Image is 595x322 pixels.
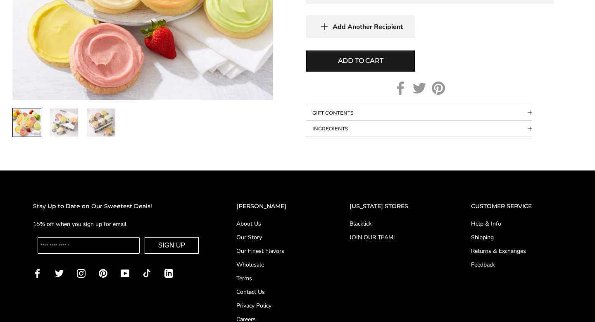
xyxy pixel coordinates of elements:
a: YouTube [121,268,129,278]
h2: [US_STATE] STORES [350,202,438,211]
a: Contact Us [236,288,317,296]
button: Collapsible block button [306,121,532,137]
a: Blacklick [350,219,438,228]
h2: CUSTOMER SERVICE [471,202,562,211]
h2: [PERSON_NAME] [236,202,317,211]
a: Returns & Exchanges [471,247,562,255]
a: About Us [236,219,317,228]
input: Enter your email [38,237,140,254]
a: 2 / 3 [50,108,79,137]
a: Our Story [236,233,317,242]
a: TikTok [143,268,151,278]
a: Wholesale [236,260,317,269]
span: Add to cart [338,56,383,66]
a: Feedback [471,260,562,269]
a: Privacy Policy [236,301,317,310]
a: 3 / 3 [87,108,116,137]
a: Facebook [394,82,407,95]
button: SIGN UP [145,237,199,254]
img: Just the Cookies - Summer Iced Cookies [50,108,78,137]
a: Shipping [471,233,562,242]
span: Add Another Recipient [333,23,403,31]
a: Our Finest Flavors [236,247,317,255]
a: 1 / 3 [12,108,41,137]
img: Just the Cookies - Summer Iced Cookies [13,108,41,137]
a: Facebook [33,268,42,278]
a: Instagram [77,268,86,278]
button: Add to cart [306,50,415,72]
a: Pinterest [432,82,445,95]
img: Just the Cookies - Summer Iced Cookies [87,108,115,137]
a: LinkedIn [164,268,173,278]
p: 15% off when you sign up for email [33,219,203,229]
h2: Stay Up to Date on Our Sweetest Deals! [33,202,203,211]
a: Twitter [413,82,426,95]
a: Twitter [55,268,64,278]
a: JOIN OUR TEAM! [350,233,438,242]
a: Pinterest [99,268,107,278]
button: Add Another Recipient [306,15,415,38]
a: Help & Info [471,219,562,228]
a: Terms [236,274,317,283]
button: Collapsible block button [306,105,532,121]
iframe: Sign Up via Text for Offers [7,291,86,315]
